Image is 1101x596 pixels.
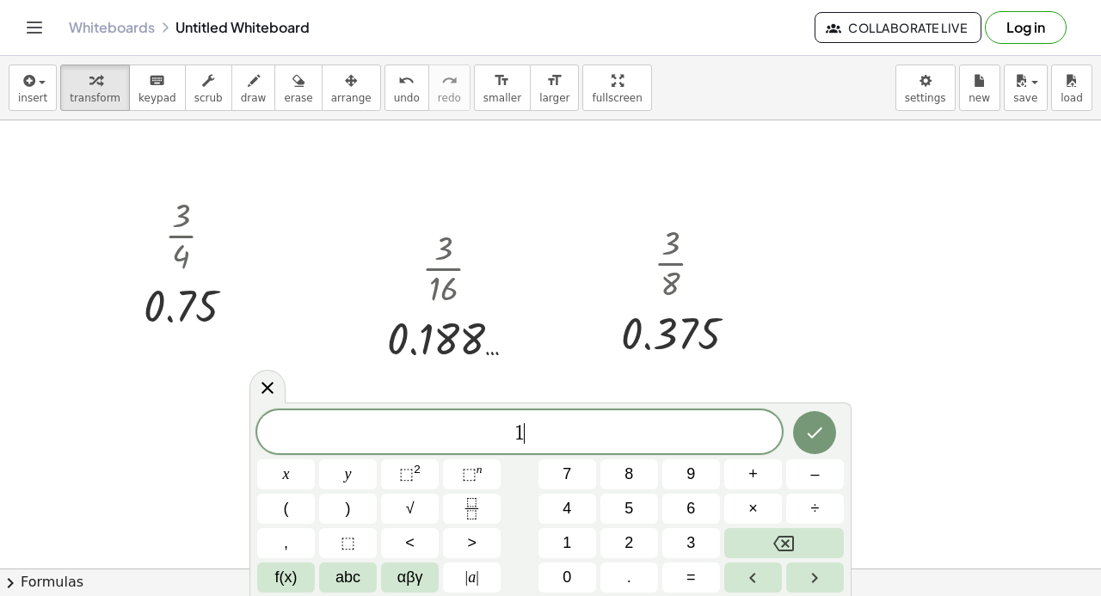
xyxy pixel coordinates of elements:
[662,562,720,593] button: Equals
[686,497,695,520] span: 6
[149,71,165,91] i: keyboard
[724,562,782,593] button: Left arrow
[384,65,429,111] button: undoundo
[815,12,981,43] button: Collaborate Live
[284,92,312,104] span: erase
[319,494,377,524] button: )
[563,566,571,589] span: 0
[341,531,355,555] span: ⬚
[398,71,415,91] i: undo
[905,92,946,104] span: settings
[748,463,758,486] span: +
[811,497,820,520] span: ÷
[381,494,439,524] button: Square root
[829,20,967,35] span: Collaborate Live
[18,92,47,104] span: insert
[624,531,633,555] span: 2
[319,528,377,558] button: Placeholder
[724,528,844,558] button: Backspace
[381,528,439,558] button: Less than
[406,497,415,520] span: √
[443,494,501,524] button: Fraction
[194,92,223,104] span: scrub
[443,562,501,593] button: Absolute value
[428,65,471,111] button: redoredo
[465,568,469,586] span: |
[600,494,658,524] button: 5
[686,463,695,486] span: 9
[524,423,525,444] span: ​
[539,92,569,104] span: larger
[530,65,579,111] button: format_sizelarger
[959,65,1000,111] button: new
[624,463,633,486] span: 8
[257,562,315,593] button: Functions
[627,566,631,589] span: .
[346,497,351,520] span: )
[793,411,836,454] button: Done
[257,528,315,558] button: ,
[69,19,155,36] a: Whiteboards
[546,71,563,91] i: format_size
[662,494,720,524] button: 6
[786,562,844,593] button: Right arrow
[624,497,633,520] span: 5
[969,92,990,104] span: new
[985,11,1067,44] button: Log in
[748,497,758,520] span: ×
[274,65,322,111] button: erase
[399,465,414,482] span: ⬚
[477,463,483,476] sup: n
[241,92,267,104] span: draw
[474,65,531,111] button: format_sizesmaller
[185,65,232,111] button: scrub
[465,566,479,589] span: a
[724,494,782,524] button: Times
[394,92,420,104] span: undo
[538,562,596,593] button: 0
[724,459,782,489] button: Plus
[319,459,377,489] button: y
[494,71,510,91] i: format_size
[600,562,658,593] button: .
[284,497,289,520] span: (
[138,92,176,104] span: keypad
[1013,92,1037,104] span: save
[284,531,288,555] span: ,
[538,528,596,558] button: 1
[600,459,658,489] button: 8
[563,463,571,486] span: 7
[129,65,186,111] button: keyboardkeypad
[483,92,521,104] span: smaller
[283,463,290,486] span: x
[381,562,439,593] button: Greek alphabet
[600,528,658,558] button: 2
[592,92,642,104] span: fullscreen
[331,92,372,104] span: arrange
[443,528,501,558] button: Greater than
[319,562,377,593] button: Alphabet
[443,459,501,489] button: Superscript
[335,566,360,589] span: abc
[60,65,130,111] button: transform
[786,494,844,524] button: Divide
[381,459,439,489] button: Squared
[275,566,298,589] span: f(x)
[462,465,477,482] span: ⬚
[563,497,571,520] span: 4
[9,65,57,111] button: insert
[21,14,48,41] button: Toggle navigation
[438,92,461,104] span: redo
[414,463,421,476] sup: 2
[514,423,525,444] span: 1
[582,65,651,111] button: fullscreen
[895,65,956,111] button: settings
[405,531,415,555] span: <
[257,494,315,524] button: (
[231,65,276,111] button: draw
[441,71,458,91] i: redo
[1004,65,1048,111] button: save
[786,459,844,489] button: Minus
[397,566,423,589] span: αβγ
[538,494,596,524] button: 4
